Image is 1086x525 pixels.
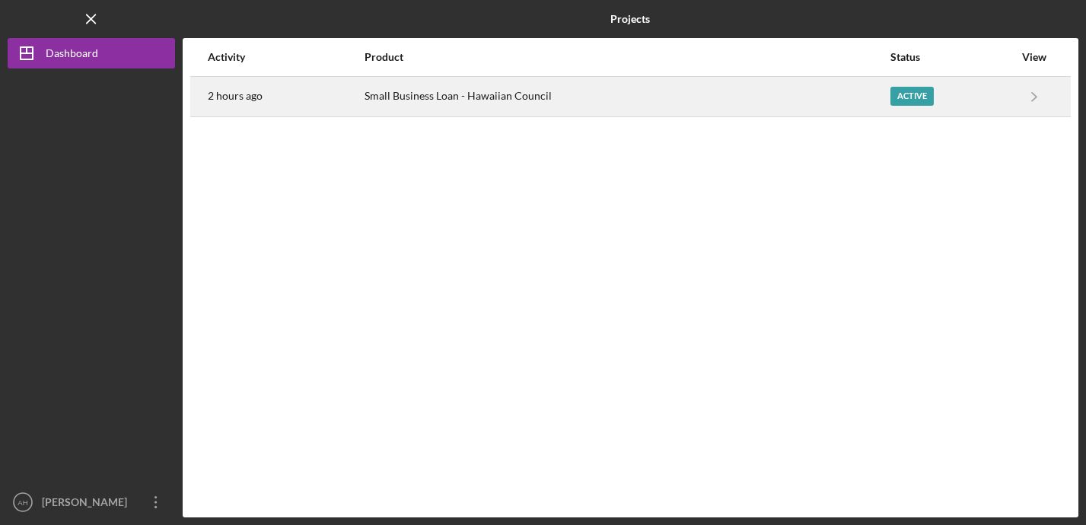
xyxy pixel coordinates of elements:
b: Projects [610,13,650,25]
div: Activity [208,51,363,63]
button: AH[PERSON_NAME] [8,487,175,517]
div: Product [365,51,889,63]
div: Status [890,51,1014,63]
time: 2025-10-14 22:37 [208,90,263,102]
div: Active [890,87,934,106]
button: Dashboard [8,38,175,68]
div: [PERSON_NAME] [38,487,137,521]
div: View [1015,51,1053,63]
div: Dashboard [46,38,98,72]
div: Small Business Loan - Hawaiian Council [365,78,889,116]
text: AH [18,498,27,507]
